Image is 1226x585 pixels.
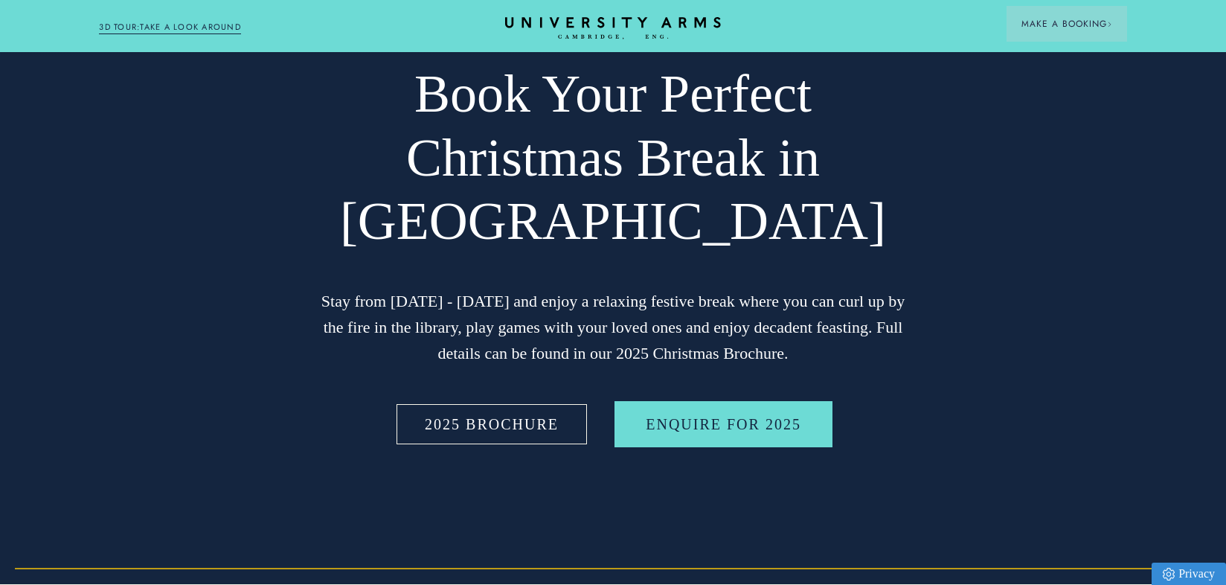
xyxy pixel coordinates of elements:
a: 3D TOUR:TAKE A LOOK AROUND [99,21,241,34]
img: Arrow icon [1107,22,1112,27]
p: Stay from [DATE] - [DATE] and enjoy a relaxing festive break where you can curl up by the fire in... [315,288,911,367]
a: Enquire for 2025 [614,401,832,447]
button: Make a BookingArrow icon [1007,6,1127,42]
span: Make a Booking [1021,17,1112,31]
h1: Book Your Perfect Christmas Break in [GEOGRAPHIC_DATA] [315,63,911,254]
a: 2025 BROCHURE [394,401,590,447]
a: Home [505,17,721,40]
img: Privacy [1163,568,1175,581]
a: Privacy [1152,563,1226,585]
